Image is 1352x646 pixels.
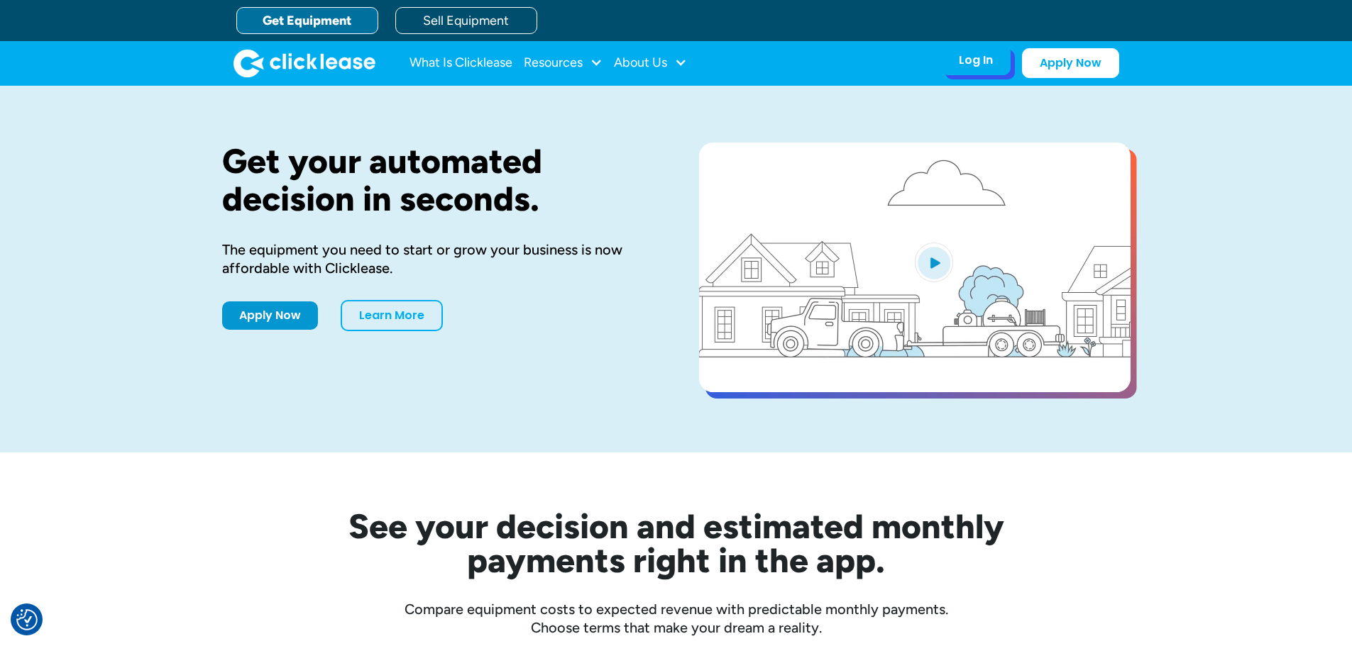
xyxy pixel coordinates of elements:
[395,7,537,34] a: Sell Equipment
[233,49,375,77] img: Clicklease logo
[915,243,953,282] img: Blue play button logo on a light blue circular background
[16,609,38,630] img: Revisit consent button
[233,49,375,77] a: home
[959,53,993,67] div: Log In
[222,301,318,330] a: Apply Now
[1022,48,1119,78] a: Apply Now
[279,509,1074,577] h2: See your decision and estimated monthly payments right in the app.
[222,600,1131,637] div: Compare equipment costs to expected revenue with predictable monthly payments. Choose terms that ...
[614,49,687,77] div: About Us
[222,240,654,277] div: The equipment you need to start or grow your business is now affordable with Clicklease.
[524,49,603,77] div: Resources
[410,49,512,77] a: What Is Clicklease
[341,300,443,331] a: Learn More
[699,143,1131,392] a: open lightbox
[236,7,378,34] a: Get Equipment
[16,609,38,630] button: Consent Preferences
[222,143,654,218] h1: Get your automated decision in seconds.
